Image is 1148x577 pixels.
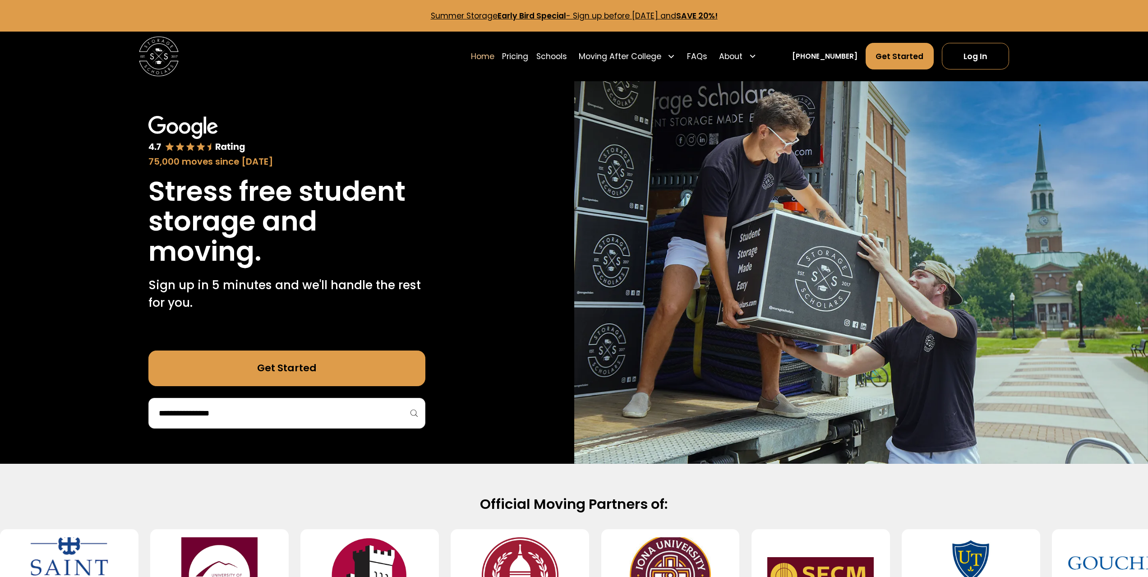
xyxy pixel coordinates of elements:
a: Schools [536,42,567,70]
a: Home [471,42,494,70]
a: Get Started [866,43,934,69]
p: Sign up in 5 minutes and we'll handle the rest for you. [148,276,425,312]
img: Google 4.7 star rating [148,116,245,153]
a: Log In [942,43,1009,69]
a: Get Started [148,351,425,386]
h2: Official Moving Partners of: [258,495,890,513]
strong: Early Bird Special [498,10,566,21]
a: [PHONE_NUMBER] [792,51,858,61]
a: home [139,37,179,76]
a: Pricing [502,42,528,70]
h1: Stress free student storage and moving. [148,176,425,266]
div: About [715,42,761,70]
div: Moving After College [575,42,679,70]
strong: SAVE 20%! [676,10,718,21]
div: 75,000 moves since [DATE] [148,155,425,169]
a: Summer StorageEarly Bird Special- Sign up before [DATE] andSAVE 20%! [431,10,718,21]
div: Moving After College [579,51,661,62]
div: About [719,51,742,62]
img: Storage Scholars main logo [139,37,179,76]
a: FAQs [687,42,707,70]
